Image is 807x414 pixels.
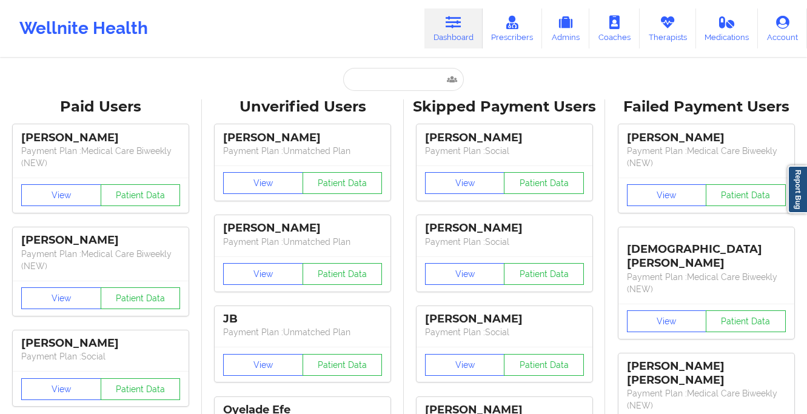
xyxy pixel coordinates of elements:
button: View [223,172,303,194]
p: Payment Plan : Unmatched Plan [223,236,382,248]
div: [PERSON_NAME] [PERSON_NAME] [627,359,786,387]
div: [PERSON_NAME] [21,131,180,145]
div: [PERSON_NAME] [425,131,584,145]
a: Report Bug [788,165,807,213]
p: Payment Plan : Social [21,350,180,362]
p: Payment Plan : Social [425,236,584,248]
button: Patient Data [706,310,786,332]
a: Therapists [640,8,696,48]
p: Payment Plan : Unmatched Plan [223,145,382,157]
div: JB [223,312,382,326]
div: Unverified Users [210,98,395,116]
button: Patient Data [504,263,584,285]
p: Payment Plan : Unmatched Plan [223,326,382,338]
button: View [425,263,505,285]
a: Admins [542,8,589,48]
button: Patient Data [706,184,786,206]
button: Patient Data [101,287,181,309]
a: Dashboard [424,8,483,48]
a: Medications [696,8,758,48]
div: [PERSON_NAME] [223,221,382,235]
p: Payment Plan : Medical Care Biweekly (NEW) [627,387,786,412]
a: Prescribers [483,8,543,48]
div: [PERSON_NAME] [425,221,584,235]
button: Patient Data [303,263,383,285]
button: View [21,287,101,309]
div: Skipped Payment Users [412,98,597,116]
a: Coaches [589,8,640,48]
button: View [223,263,303,285]
p: Payment Plan : Social [425,326,584,338]
button: Patient Data [303,172,383,194]
button: View [627,184,707,206]
div: [DEMOGRAPHIC_DATA][PERSON_NAME] [627,233,786,270]
button: View [223,354,303,376]
div: [PERSON_NAME] [425,312,584,326]
div: [PERSON_NAME] [21,233,180,247]
button: View [21,378,101,400]
div: Failed Payment Users [614,98,799,116]
button: Patient Data [504,172,584,194]
p: Payment Plan : Medical Care Biweekly (NEW) [627,271,786,295]
button: Patient Data [101,184,181,206]
p: Payment Plan : Social [425,145,584,157]
div: [PERSON_NAME] [223,131,382,145]
div: [PERSON_NAME] [627,131,786,145]
p: Payment Plan : Medical Care Biweekly (NEW) [627,145,786,169]
div: [PERSON_NAME] [21,336,180,350]
p: Payment Plan : Medical Care Biweekly (NEW) [21,248,180,272]
p: Payment Plan : Medical Care Biweekly (NEW) [21,145,180,169]
div: Paid Users [8,98,193,116]
button: Patient Data [504,354,584,376]
button: Patient Data [303,354,383,376]
a: Account [758,8,807,48]
button: Patient Data [101,378,181,400]
button: View [425,172,505,194]
button: View [627,310,707,332]
button: View [21,184,101,206]
button: View [425,354,505,376]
